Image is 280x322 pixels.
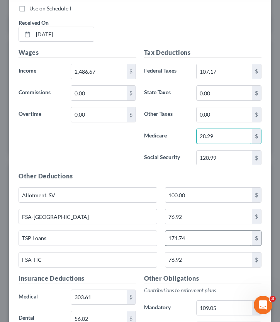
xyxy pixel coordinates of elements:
div: $ [252,107,261,122]
input: 0.00 [197,64,252,79]
input: 0.00 [71,64,126,79]
span: 3 [270,296,276,302]
label: Medicare [140,129,192,144]
input: 0.00 [71,86,126,100]
p: Contributions to retirement plans [144,286,262,294]
input: 0.00 [71,290,126,305]
span: Received On [19,19,49,26]
div: $ [127,107,136,122]
label: Commissions [15,85,67,101]
input: 0.00 [197,107,252,122]
div: $ [252,209,261,224]
input: 0.00 [165,209,252,224]
input: 0.00 [165,231,252,246]
input: 0.00 [197,86,252,100]
div: $ [252,253,261,267]
h5: Wages [19,48,136,58]
div: $ [127,64,136,79]
h5: Tax Deductions [144,48,262,58]
div: $ [252,64,261,79]
div: $ [252,301,261,315]
h5: Other Obligations [144,274,262,283]
input: Specify... [19,209,157,224]
h5: Insurance Deductions [19,274,136,283]
input: 0.00 [71,107,126,122]
input: 0.00 [165,253,252,267]
div: $ [252,86,261,100]
input: 0.00 [197,301,252,315]
div: $ [252,231,261,246]
div: $ [252,151,261,165]
label: Overtime [15,107,67,122]
label: Social Security [140,150,192,166]
label: Medical [15,290,67,305]
input: 0.00 [197,151,252,165]
input: 0.00 [165,188,252,202]
div: $ [252,129,261,144]
div: $ [252,188,261,202]
span: Income [19,67,36,74]
div: $ [127,86,136,100]
h5: Other Deductions [19,171,261,181]
label: Federal Taxes [140,64,192,79]
span: Use on Schedule I [29,5,71,12]
input: Specify... [19,188,157,202]
input: Specify... [19,231,157,246]
div: $ [127,290,136,305]
input: 0.00 [197,129,252,144]
iframe: Intercom live chat [254,296,272,314]
label: State Taxes [140,85,192,101]
input: Specify... [19,253,157,267]
input: MM/DD/YYYY [33,27,94,42]
label: Mandatory [140,300,192,316]
label: Other Taxes [140,107,192,122]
